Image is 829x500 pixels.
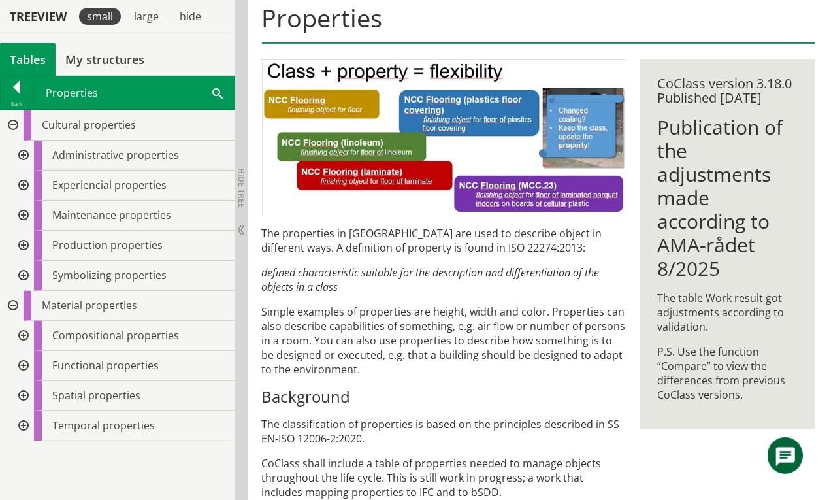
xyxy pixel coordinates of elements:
[262,3,816,44] h1: Properties
[1,99,33,109] div: Back
[262,305,626,376] p: Simple examples of properties are height, width and color. Properties can also describe capabilit...
[52,178,167,192] span: Experiencial properties
[52,328,179,342] span: Compositional properties
[52,388,140,403] span: Spatial properties
[52,238,163,252] span: Production properties
[262,456,626,499] p: CoClass shall include a table of properties needed to manage objects throughout the life cycle. T...
[3,9,74,24] div: Treeview
[172,8,209,25] div: hide
[657,344,798,402] p: P.S. Use the function “Compare” to view the differences from previous CoClass versions.
[52,418,155,433] span: Temporal properties
[262,59,626,216] img: bild-till-egenskaper-eng.JPG
[52,208,171,222] span: Maintenance properties
[236,168,247,208] span: Hide tree
[42,298,137,312] span: Material properties
[262,387,626,407] h3: Background
[79,8,121,25] div: small
[42,118,136,132] span: Cultural properties
[52,148,179,162] span: Administrative properties
[657,116,798,280] h1: Publication of the adjustments made according to AMA-rådet 8/2025
[126,8,167,25] div: large
[262,265,600,294] em: defined characteristic suitable for the description and differentiation of the objects in a class
[262,226,626,255] p: The properties in [GEOGRAPHIC_DATA] are used to describe object in different ways. A definition o...
[657,76,798,105] div: CoClass version 3.18.0 Published [DATE]
[56,43,154,76] a: My structures
[657,291,798,334] p: The table Work result got adjustments according to validation.
[262,417,626,446] p: The classification of properties is based on the principles described in SS EN-ISO 12006-2:2020.
[52,358,159,373] span: Functional properties
[34,76,235,109] div: Properties
[212,86,223,99] span: Search within table
[52,268,167,282] span: Symbolizing properties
